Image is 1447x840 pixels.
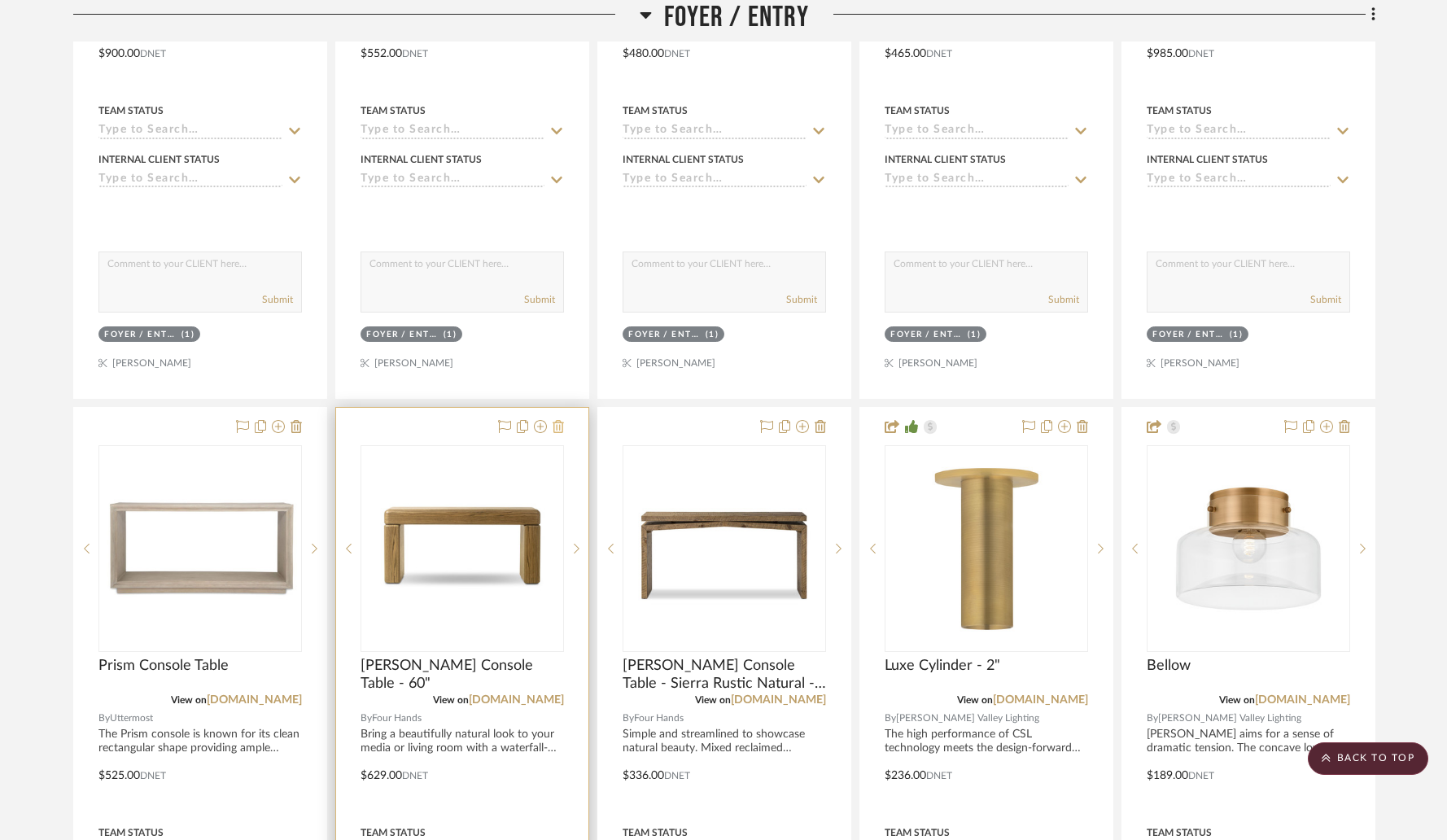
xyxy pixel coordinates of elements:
[361,446,563,651] div: 0
[99,446,301,651] div: 0
[885,173,1069,188] input: Type to Search…
[786,292,817,307] button: Submit
[361,173,544,188] input: Type to Search…
[1147,173,1331,188] input: Type to Search…
[100,448,300,649] img: Prism Console Table
[1048,292,1079,307] button: Submit
[968,329,981,341] div: (1)
[731,694,826,706] a: [DOMAIN_NAME]
[361,825,426,840] div: Team Status
[98,825,164,840] div: Team Status
[372,711,422,726] span: Four Hands
[1230,329,1244,341] div: (1)
[890,329,964,341] div: Foyer / Entry
[1147,825,1212,840] div: Team Status
[623,657,826,693] span: [PERSON_NAME] Console Table - Sierra Rustic Natural - 60"
[361,711,372,726] span: By
[623,446,825,651] div: 0
[634,711,684,726] span: Four Hands
[98,152,220,167] div: Internal Client Status
[885,124,1069,139] input: Type to Search…
[1147,152,1268,167] div: Internal Client Status
[1152,329,1226,341] div: Foyer / Entry
[1310,292,1341,307] button: Submit
[110,711,153,726] span: Uttermost
[361,124,544,139] input: Type to Search…
[1219,695,1255,705] span: View on
[98,711,110,726] span: By
[623,124,807,139] input: Type to Search…
[624,448,824,649] img: Matthes Console Table - Sierra Rustic Natural - 60"
[1147,657,1191,675] span: Bellow
[1147,124,1331,139] input: Type to Search…
[706,329,719,341] div: (1)
[362,448,562,649] img: Eva Console Table - 60"
[1255,694,1350,706] a: [DOMAIN_NAME]
[885,825,950,840] div: Team Status
[628,329,702,341] div: Foyer / Entry
[623,825,688,840] div: Team Status
[104,329,177,341] div: Foyer / Entry
[98,173,282,188] input: Type to Search…
[885,152,1006,167] div: Internal Client Status
[695,695,731,705] span: View on
[1158,711,1301,726] span: [PERSON_NAME] Valley Lighting
[98,657,229,675] span: Prism Console Table
[361,103,426,118] div: Team Status
[885,657,1000,675] span: Luxe Cylinder - 2"
[885,103,950,118] div: Team Status
[886,448,1086,649] img: Luxe Cylinder - 2"
[262,292,293,307] button: Submit
[623,103,688,118] div: Team Status
[469,694,564,706] a: [DOMAIN_NAME]
[98,103,164,118] div: Team Status
[444,329,457,341] div: (1)
[524,292,555,307] button: Submit
[1147,711,1158,726] span: By
[623,173,807,188] input: Type to Search…
[98,124,282,139] input: Type to Search…
[433,695,469,705] span: View on
[1148,448,1349,649] img: Bellow
[885,711,896,726] span: By
[896,711,1039,726] span: [PERSON_NAME] Valley Lighting
[1147,103,1212,118] div: Team Status
[361,152,482,167] div: Internal Client Status
[957,695,993,705] span: View on
[1308,742,1428,775] scroll-to-top-button: BACK TO TOP
[623,152,744,167] div: Internal Client Status
[171,695,207,705] span: View on
[361,657,564,693] span: [PERSON_NAME] Console Table - 60"
[181,329,195,341] div: (1)
[207,694,302,706] a: [DOMAIN_NAME]
[366,329,439,341] div: Foyer / Entry
[993,694,1088,706] a: [DOMAIN_NAME]
[623,711,634,726] span: By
